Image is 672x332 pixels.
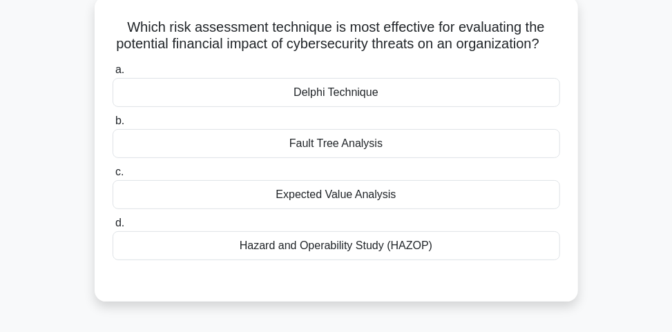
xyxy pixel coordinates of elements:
[115,217,124,228] span: d.
[115,115,124,126] span: b.
[115,64,124,75] span: a.
[111,19,561,53] h5: Which risk assessment technique is most effective for evaluating the potential financial impact o...
[113,129,560,158] div: Fault Tree Analysis
[113,78,560,107] div: Delphi Technique
[115,166,124,177] span: c.
[113,231,560,260] div: Hazard and Operability Study (HAZOP)
[113,180,560,209] div: Expected Value Analysis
